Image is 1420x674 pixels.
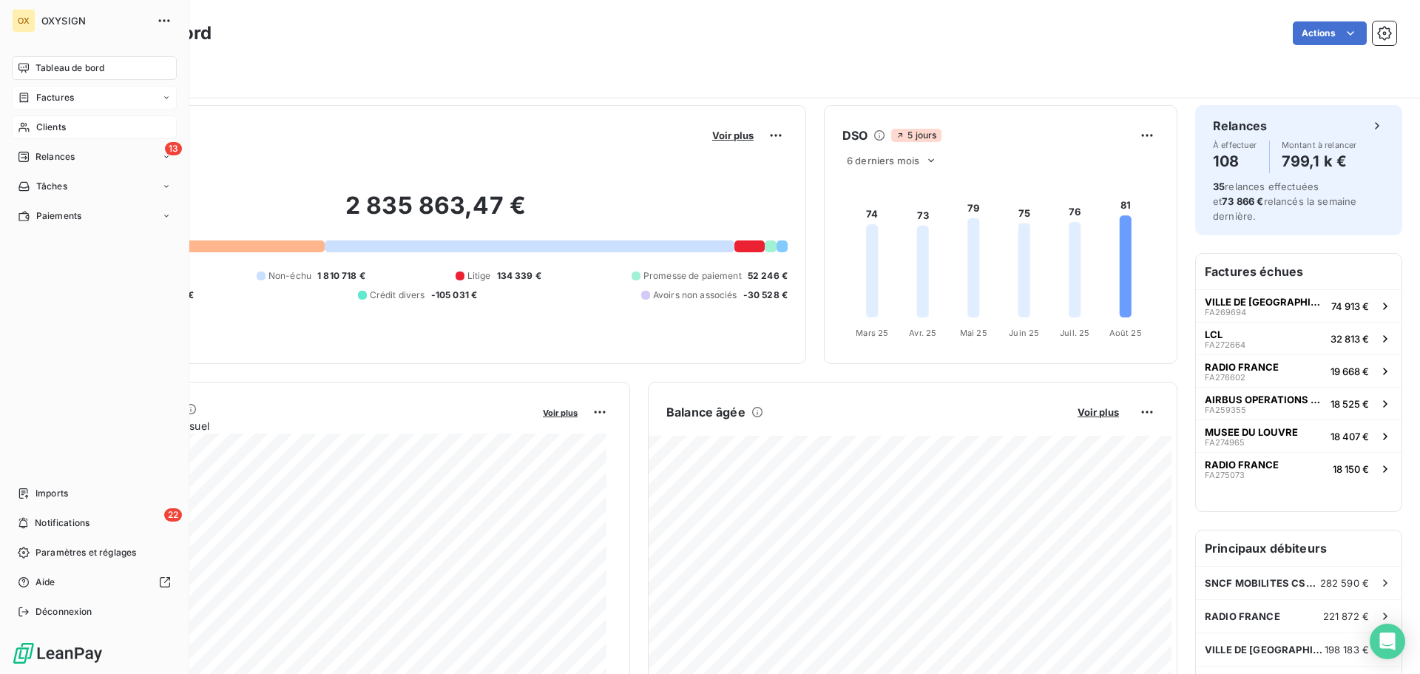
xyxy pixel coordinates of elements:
[1196,452,1402,485] button: RADIO FRANCEFA27507318 150 €
[1325,644,1369,656] span: 198 183 €
[35,487,68,500] span: Imports
[1323,610,1369,622] span: 221 872 €
[1205,438,1245,447] span: FA274965
[12,541,177,565] a: Paramètres et réglages
[643,269,742,283] span: Promesse de paiement
[1205,405,1246,414] span: FA259355
[12,115,177,139] a: Clients
[36,121,66,134] span: Clients
[1213,181,1225,192] span: 35
[12,204,177,228] a: Paiements
[743,289,788,302] span: -30 528 €
[1331,398,1369,410] span: 18 525 €
[1196,254,1402,289] h6: Factures échues
[35,576,55,589] span: Aide
[165,142,182,155] span: 13
[1205,577,1320,589] span: SNCF MOBILITES CSP CFO
[36,209,81,223] span: Paiements
[1331,431,1369,442] span: 18 407 €
[1009,328,1039,338] tspan: Juin 25
[1060,328,1089,338] tspan: Juil. 25
[36,91,74,104] span: Factures
[1205,340,1245,349] span: FA272664
[12,641,104,665] img: Logo LeanPay
[317,269,365,283] span: 1 810 718 €
[666,403,745,421] h6: Balance âgée
[1196,289,1402,322] button: VILLE DE [GEOGRAPHIC_DATA]FA26969474 913 €
[960,328,987,338] tspan: Mai 25
[268,269,311,283] span: Non-échu
[1213,181,1356,222] span: relances effectuées et relancés la semaine dernière.
[1282,149,1357,173] h4: 799,1 k €
[1293,21,1367,45] button: Actions
[35,150,75,164] span: Relances
[1205,361,1279,373] span: RADIO FRANCE
[538,405,582,419] button: Voir plus
[35,605,92,619] span: Déconnexion
[370,289,425,302] span: Crédit divers
[1331,333,1369,345] span: 32 813 €
[708,129,758,142] button: Voir plus
[1196,322,1402,354] button: LCLFA27266432 813 €
[12,175,177,198] a: Tâches
[84,418,532,434] span: Chiffre d'affaires mensuel
[1205,296,1325,308] span: VILLE DE [GEOGRAPHIC_DATA]
[1331,365,1369,377] span: 19 668 €
[1213,117,1267,135] h6: Relances
[497,269,541,283] span: 134 339 €
[431,289,478,302] span: -105 031 €
[12,482,177,505] a: Imports
[1196,530,1402,566] h6: Principaux débiteurs
[1109,328,1142,338] tspan: Août 25
[1196,419,1402,452] button: MUSEE DU LOUVREFA27496518 407 €
[1205,308,1246,317] span: FA269694
[748,269,788,283] span: 52 246 €
[1205,459,1279,471] span: RADIO FRANCE
[653,289,737,302] span: Avoirs non associés
[1196,354,1402,387] button: RADIO FRANCEFA27660219 668 €
[35,546,136,559] span: Paramètres et réglages
[1205,644,1325,656] span: VILLE DE [GEOGRAPHIC_DATA]
[1320,577,1369,589] span: 282 590 €
[12,145,177,169] a: 13Relances
[1205,610,1280,622] span: RADIO FRANCE
[84,191,788,235] h2: 2 835 863,47 €
[891,129,941,142] span: 5 jours
[164,508,182,522] span: 22
[12,56,177,80] a: Tableau de bord
[1205,394,1325,405] span: AIRBUS OPERATIONS GMBH
[1370,624,1405,659] div: Open Intercom Messenger
[1205,373,1245,382] span: FA276602
[12,86,177,109] a: Factures
[1205,328,1223,340] span: LCL
[856,328,888,338] tspan: Mars 25
[909,328,936,338] tspan: Avr. 25
[35,61,104,75] span: Tableau de bord
[1073,405,1123,419] button: Voir plus
[842,127,868,144] h6: DSO
[12,570,177,594] a: Aide
[1196,387,1402,419] button: AIRBUS OPERATIONS GMBHFA25935518 525 €
[1222,195,1263,207] span: 73 866 €
[1205,426,1298,438] span: MUSEE DU LOUVRE
[41,15,148,27] span: OXYSIGN
[36,180,67,193] span: Tâches
[1213,141,1257,149] span: À effectuer
[1205,471,1245,479] span: FA275073
[1078,406,1119,418] span: Voir plus
[543,408,578,418] span: Voir plus
[467,269,491,283] span: Litige
[1213,149,1257,173] h4: 108
[35,516,89,530] span: Notifications
[1331,300,1369,312] span: 74 913 €
[1333,463,1369,475] span: 18 150 €
[712,129,754,141] span: Voir plus
[12,9,35,33] div: OX
[1282,141,1357,149] span: Montant à relancer
[847,155,919,166] span: 6 derniers mois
